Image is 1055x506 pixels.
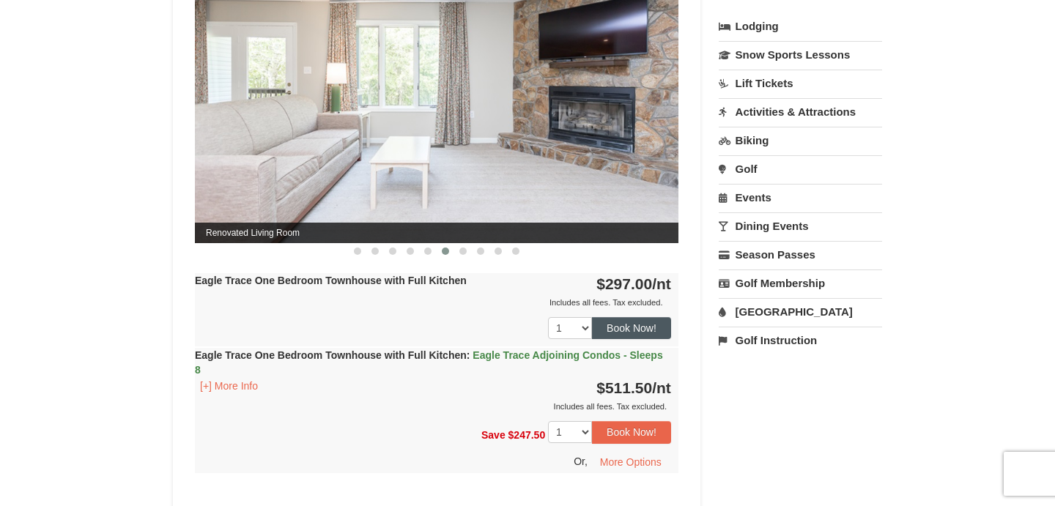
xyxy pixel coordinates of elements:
[467,349,470,361] span: :
[652,379,671,396] span: /nt
[719,70,882,97] a: Lift Tickets
[719,298,882,325] a: [GEOGRAPHIC_DATA]
[195,378,263,394] button: [+] More Info
[719,13,882,40] a: Lodging
[719,184,882,211] a: Events
[719,327,882,354] a: Golf Instruction
[719,212,882,239] a: Dining Events
[195,275,467,286] strong: Eagle Trace One Bedroom Townhouse with Full Kitchen
[719,269,882,297] a: Golf Membership
[719,155,882,182] a: Golf
[719,41,882,68] a: Snow Sports Lessons
[592,421,671,443] button: Book Now!
[592,317,671,339] button: Book Now!
[195,349,663,376] span: Eagle Trace Adjoining Condos - Sleeps 8
[195,399,671,414] div: Includes all fees. Tax excluded.
[591,451,671,473] button: More Options
[719,98,882,125] a: Activities & Attractions
[574,455,588,466] span: Or,
[719,241,882,268] a: Season Passes
[195,223,678,243] span: Renovated Living Room
[596,275,671,292] strong: $297.00
[195,295,671,310] div: Includes all fees. Tax excluded.
[195,349,663,376] strong: Eagle Trace One Bedroom Townhouse with Full Kitchen
[652,275,671,292] span: /nt
[596,379,652,396] span: $511.50
[481,429,506,441] span: Save
[719,127,882,154] a: Biking
[508,429,546,441] span: $247.50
